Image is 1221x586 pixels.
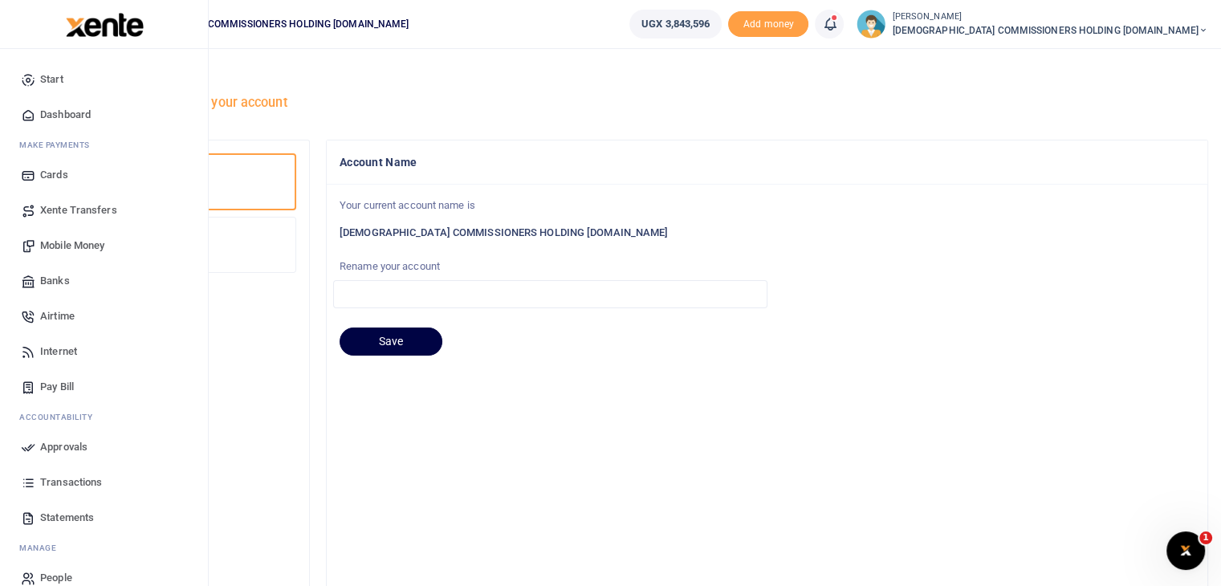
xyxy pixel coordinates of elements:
span: Cards [40,167,68,183]
h5: Configure and customize your account [61,95,1208,111]
a: Internet [13,334,195,369]
a: Cards [13,157,195,193]
a: Add money [728,17,808,29]
span: Internet [40,344,77,360]
span: Banks [40,273,70,289]
small: [PERSON_NAME] [892,10,1208,24]
li: Toup your wallet [728,11,808,38]
a: Start [13,62,195,97]
span: Airtime [40,308,75,324]
span: UGX 3,843,596 [641,16,710,32]
h4: Account Settings [61,69,1208,87]
a: Airtime [13,299,195,334]
label: Rename your account [333,258,767,275]
span: Approvals [40,439,88,455]
li: M [13,535,195,560]
span: countability [31,411,92,423]
a: Transactions [13,465,195,500]
span: Add money [728,11,808,38]
a: Approvals [13,429,195,465]
a: UGX 3,843,596 [629,10,722,39]
a: Mobile Money [13,228,195,263]
h4: Account Name [340,153,1195,171]
li: M [13,132,195,157]
a: Statements [13,500,195,535]
span: People [40,570,72,586]
span: ake Payments [27,139,90,151]
h6: [DEMOGRAPHIC_DATA] COMMISSIONERS HOLDING [DOMAIN_NAME] [340,226,1195,239]
span: 1 [1199,531,1212,544]
span: [DEMOGRAPHIC_DATA] COMMISSIONERS HOLDING [DOMAIN_NAME] [892,23,1208,38]
button: Save [340,328,442,356]
span: [DEMOGRAPHIC_DATA] COMMISSIONERS HOLDING [DOMAIN_NAME] [96,17,415,31]
a: logo-small logo-large logo-large [64,18,144,30]
span: Mobile Money [40,238,104,254]
span: Pay Bill [40,379,74,395]
a: profile-user [PERSON_NAME] [DEMOGRAPHIC_DATA] COMMISSIONERS HOLDING [DOMAIN_NAME] [857,10,1208,39]
span: anage [27,542,57,554]
a: Xente Transfers [13,193,195,228]
span: Statements [40,510,94,526]
img: profile-user [857,10,885,39]
span: Xente Transfers [40,202,117,218]
a: Banks [13,263,195,299]
img: logo-large [66,13,144,37]
iframe: Intercom live chat [1166,531,1205,570]
span: Start [40,71,63,87]
li: Wallet ballance [623,10,728,39]
span: Dashboard [40,107,91,123]
li: Ac [13,405,195,429]
a: Pay Bill [13,369,195,405]
p: Your current account name is [340,197,1195,214]
span: Transactions [40,474,102,490]
a: Dashboard [13,97,195,132]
